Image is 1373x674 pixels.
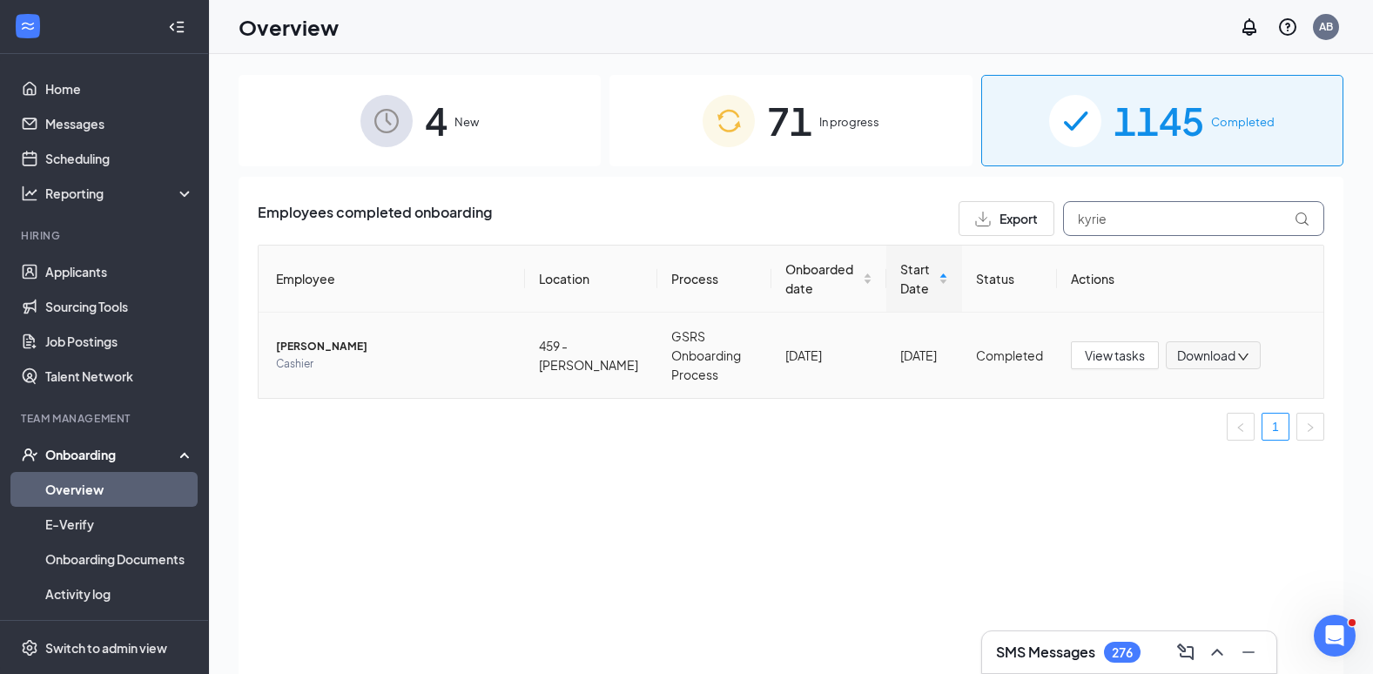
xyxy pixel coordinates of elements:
[785,259,859,298] span: Onboarded date
[45,185,195,202] div: Reporting
[21,446,38,463] svg: UserCheck
[1238,642,1259,663] svg: Minimize
[785,346,872,365] div: [DATE]
[1085,346,1145,365] span: View tasks
[45,472,194,507] a: Overview
[45,254,194,289] a: Applicants
[21,639,38,657] svg: Settings
[45,289,194,324] a: Sourcing Tools
[1063,201,1324,236] input: Search by Name, Job Posting, or Process
[276,338,511,355] span: [PERSON_NAME]
[996,643,1095,662] h3: SMS Messages
[771,246,886,313] th: Onboarded date
[1227,413,1255,441] button: left
[45,359,194,394] a: Talent Network
[1237,351,1249,363] span: down
[1262,413,1289,441] li: 1
[1277,17,1298,37] svg: QuestionInfo
[900,346,949,365] div: [DATE]
[1057,246,1323,313] th: Actions
[425,91,448,151] span: 4
[525,246,658,313] th: Location
[819,113,879,131] span: In progress
[1207,642,1228,663] svg: ChevronUp
[1177,347,1235,365] span: Download
[21,185,38,202] svg: Analysis
[959,201,1054,236] button: Export
[45,446,179,463] div: Onboarding
[525,313,658,398] td: 459 - [PERSON_NAME]
[168,18,185,36] svg: Collapse
[21,411,191,426] div: Team Management
[1296,413,1324,441] li: Next Page
[45,611,194,646] a: Team
[1314,615,1356,657] iframe: Intercom live chat
[1172,638,1200,666] button: ComposeMessage
[45,324,194,359] a: Job Postings
[1319,19,1333,34] div: AB
[258,201,492,236] span: Employees completed onboarding
[976,346,1043,365] div: Completed
[239,12,339,42] h1: Overview
[1203,638,1231,666] button: ChevronUp
[1112,645,1133,660] div: 276
[657,246,771,313] th: Process
[454,113,479,131] span: New
[1175,642,1196,663] svg: ComposeMessage
[1262,414,1289,440] a: 1
[276,355,511,373] span: Cashier
[1235,422,1246,433] span: left
[45,576,194,611] a: Activity log
[45,71,194,106] a: Home
[1211,113,1275,131] span: Completed
[45,507,194,542] a: E-Verify
[999,212,1038,225] span: Export
[45,106,194,141] a: Messages
[45,542,194,576] a: Onboarding Documents
[21,228,191,243] div: Hiring
[1305,422,1316,433] span: right
[19,17,37,35] svg: WorkstreamLogo
[1071,341,1159,369] button: View tasks
[1227,413,1255,441] li: Previous Page
[1239,17,1260,37] svg: Notifications
[1114,91,1204,151] span: 1145
[962,246,1057,313] th: Status
[657,313,771,398] td: GSRS Onboarding Process
[1235,638,1262,666] button: Minimize
[1296,413,1324,441] button: right
[259,246,525,313] th: Employee
[45,639,167,657] div: Switch to admin view
[900,259,936,298] span: Start Date
[45,141,194,176] a: Scheduling
[767,91,812,151] span: 71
